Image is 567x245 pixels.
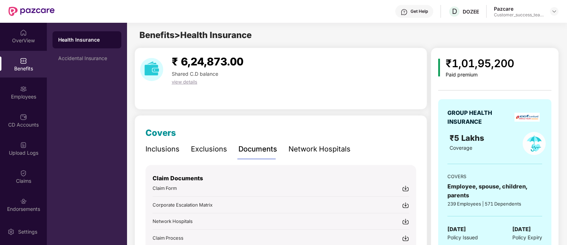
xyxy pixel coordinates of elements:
img: svg+xml;base64,PHN2ZyBpZD0iSGVscC0zMngzMiIgeG1sbnM9Imh0dHA6Ly93d3cudzMub3JnLzIwMDAvc3ZnIiB3aWR0aD... [401,9,408,16]
div: Inclusions [145,144,180,155]
div: Pazcare [494,5,544,12]
div: Customer_success_team_lead [494,12,544,18]
span: Claim Process [153,235,183,241]
div: Network Hospitals [288,144,351,155]
div: Settings [16,228,39,235]
div: Accidental Insurance [58,55,116,61]
span: [DATE] [447,225,466,234]
span: ₹5 Lakhs [450,133,486,143]
img: svg+xml;base64,PHN2ZyBpZD0iQ2xhaW0iIHhtbG5zPSJodHRwOi8vd3d3LnczLm9yZy8yMDAwL3N2ZyIgd2lkdGg9IjIwIi... [20,170,27,177]
span: [DATE] [512,225,531,234]
img: New Pazcare Logo [9,7,55,16]
img: svg+xml;base64,PHN2ZyBpZD0iRG93bmxvYWQtMjR4MjQiIHhtbG5zPSJodHRwOi8vd3d3LnczLm9yZy8yMDAwL3N2ZyIgd2... [402,218,409,225]
img: svg+xml;base64,PHN2ZyBpZD0iU2V0dGluZy0yMHgyMCIgeG1sbnM9Imh0dHA6Ly93d3cudzMub3JnLzIwMDAvc3ZnIiB3aW... [7,228,15,235]
span: Shared C.D balance [172,71,218,77]
span: Covers [145,128,176,138]
img: svg+xml;base64,PHN2ZyBpZD0iRG93bmxvYWQtMjR4MjQiIHhtbG5zPSJodHRwOi8vd3d3LnczLm9yZy8yMDAwL3N2ZyIgd2... [402,202,409,209]
img: svg+xml;base64,PHN2ZyBpZD0iRG93bmxvYWQtMjR4MjQiIHhtbG5zPSJodHRwOi8vd3d3LnczLm9yZy8yMDAwL3N2ZyIgd2... [402,235,409,242]
span: Coverage [450,145,472,151]
span: Network Hospitals [153,218,193,224]
p: Claim Documents [153,174,409,183]
div: 239 Employees | 571 Dependents [447,200,542,207]
span: Corporate Escalation Matrix [153,202,213,208]
span: view details [172,79,197,85]
span: Claim Form [153,185,177,191]
img: svg+xml;base64,PHN2ZyBpZD0iRHJvcGRvd24tMzJ4MzIiIHhtbG5zPSJodHRwOi8vd3d3LnczLm9yZy8yMDAwL3N2ZyIgd2... [551,9,557,14]
div: COVERS [447,173,542,180]
div: Get Help [411,9,428,14]
img: download [140,58,163,81]
img: policyIcon [523,132,546,155]
img: svg+xml;base64,PHN2ZyBpZD0iVXBsb2FkX0xvZ3MiIGRhdGEtbmFtZT0iVXBsb2FkIExvZ3MiIHhtbG5zPSJodHRwOi8vd3... [20,142,27,149]
div: ₹1,01,95,200 [446,55,514,72]
img: svg+xml;base64,PHN2ZyBpZD0iRW1wbG95ZWVzIiB4bWxucz0iaHR0cDovL3d3dy53My5vcmcvMjAwMC9zdmciIHdpZHRoPS... [20,85,27,92]
img: icon [438,59,440,76]
img: svg+xml;base64,PHN2ZyBpZD0iQ0RfQWNjb3VudHMiIGRhdGEtbmFtZT0iQ0QgQWNjb3VudHMiIHhtbG5zPSJodHRwOi8vd3... [20,113,27,121]
div: GROUP HEALTH INSURANCE [447,108,510,126]
span: Policy Expiry [512,234,542,241]
img: svg+xml;base64,PHN2ZyBpZD0iSG9tZSIgeG1sbnM9Imh0dHA6Ly93d3cudzMub3JnLzIwMDAvc3ZnIiB3aWR0aD0iMjAiIG... [20,29,27,36]
div: Documents [238,144,277,155]
div: Paid premium [446,72,514,78]
div: DOZEE [463,8,479,15]
img: svg+xml;base64,PHN2ZyBpZD0iRG93bmxvYWQtMjR4MjQiIHhtbG5zPSJodHRwOi8vd3d3LnczLm9yZy8yMDAwL3N2ZyIgd2... [402,185,409,192]
img: svg+xml;base64,PHN2ZyBpZD0iQmVuZWZpdHMiIHhtbG5zPSJodHRwOi8vd3d3LnczLm9yZy8yMDAwL3N2ZyIgd2lkdGg9Ij... [20,57,27,64]
span: Policy Issued [447,234,478,241]
div: Exclusions [191,144,227,155]
div: Health Insurance [58,36,116,43]
div: Employee, spouse, children, parents [447,182,542,200]
img: svg+xml;base64,PHN2ZyBpZD0iRW5kb3JzZW1lbnRzIiB4bWxucz0iaHR0cDovL3d3dy53My5vcmcvMjAwMC9zdmciIHdpZH... [20,198,27,205]
img: insurerLogo [514,113,540,122]
span: Benefits > Health Insurance [139,30,252,40]
span: ₹ 6,24,873.00 [172,55,243,68]
span: D [452,7,457,16]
